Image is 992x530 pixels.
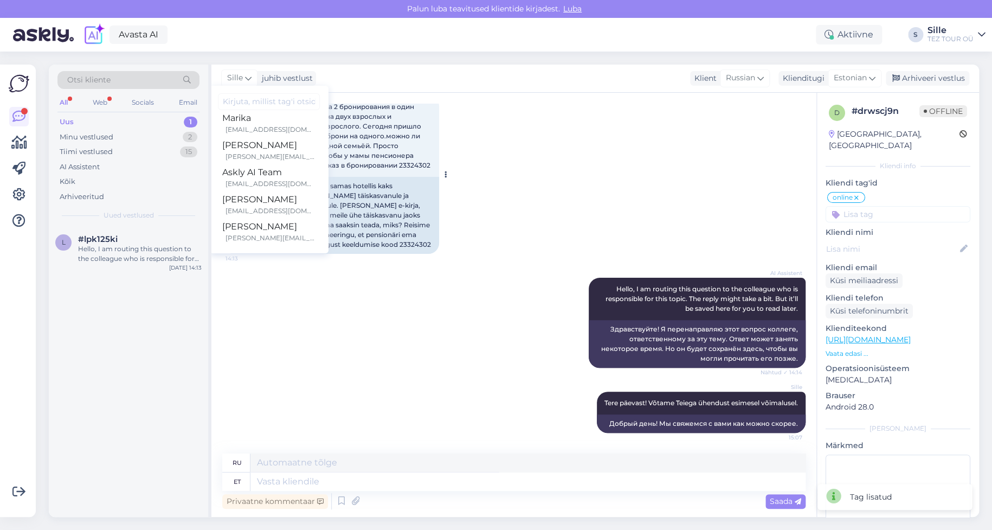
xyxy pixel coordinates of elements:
[826,292,970,304] p: Kliendi telefon
[130,95,156,110] div: Socials
[762,269,802,277] span: AI Assistent
[762,433,802,442] span: 15:07
[218,93,320,110] input: Kirjuta, millist tag'i otsid
[826,424,970,433] div: [PERSON_NAME]
[222,112,315,125] div: Marika
[826,440,970,451] p: Märkmed
[60,191,104,202] div: Arhiveeritud
[826,374,970,386] p: [MEDICAL_DATA]
[78,244,202,264] div: Hello, I am routing this question to the colleague who is responsible for this topic. The reply m...
[109,25,168,44] a: Avasta AI
[60,162,100,173] div: AI Assistent
[67,74,111,86] span: Otsi kliente
[826,363,970,374] p: Operatsioonisüsteem
[226,254,266,263] span: 14:13
[927,35,974,43] div: TEZ TOUR OÜ
[597,414,806,433] div: Добрый день! Мы свяжемся с вами как можно скорее.
[78,234,118,244] span: #lpk125ki
[183,132,197,143] div: 2
[826,304,913,318] div: Küsi telefoninumbrit
[209,110,328,137] a: Marika[EMAIL_ADDRESS][DOMAIN_NAME]
[257,73,313,84] div: juhib vestlust
[826,335,911,344] a: [URL][DOMAIN_NAME]
[826,206,970,222] input: Lisa tag
[222,139,315,152] div: [PERSON_NAME]
[222,494,328,509] div: Privaatne kommentaar
[82,23,105,46] img: explore-ai
[826,177,970,189] p: Kliendi tag'id
[826,243,958,255] input: Lisa nimi
[9,73,29,94] img: Askly Logo
[826,323,970,334] p: Klienditeekond
[833,194,853,201] span: online
[60,176,75,187] div: Kõik
[762,383,802,391] span: Sille
[589,320,806,368] div: Здравствуйте! Я перенаправляю этот вопрос коллеге, ответственному за эту тему. Ответ может занять...
[826,161,970,171] div: Kliendi info
[826,262,970,273] p: Kliendi email
[690,73,717,84] div: Klient
[57,95,70,110] div: All
[209,191,328,218] a: [PERSON_NAME][EMAIL_ADDRESS][DOMAIN_NAME]
[778,73,824,84] div: Klienditugi
[177,95,199,110] div: Email
[850,491,892,503] div: Tag lisatud
[169,264,202,272] div: [DATE] 14:13
[770,496,801,506] span: Saada
[927,26,974,35] div: Sille
[826,227,970,238] p: Kliendi nimi
[816,25,882,44] div: Aktiivne
[908,27,923,42] div: S
[829,129,959,151] div: [GEOGRAPHIC_DATA], [GEOGRAPHIC_DATA]
[234,472,241,491] div: et
[886,71,969,86] div: Arhiveeri vestlus
[226,125,315,135] div: [EMAIL_ADDRESS][DOMAIN_NAME]
[852,105,919,118] div: # drwscj9n
[230,103,430,169] span: Здравствуйте. Сделали вчера 2 бронирования в один отель. Одно бронирование на двух взрослых и реб...
[62,238,66,246] span: l
[60,117,74,127] div: Uus
[233,454,242,472] div: ru
[226,206,315,216] div: [EMAIL_ADDRESS][DOMAIN_NAME]
[226,179,315,189] div: [EMAIL_ADDRESS][DOMAIN_NAME]
[222,193,315,206] div: [PERSON_NAME]
[826,390,970,401] p: Brauser
[104,210,154,220] span: Uued vestlused
[834,72,867,84] span: Estonian
[560,4,585,14] span: Luba
[180,146,197,157] div: 15
[226,152,315,162] div: [PERSON_NAME][EMAIL_ADDRESS][DOMAIN_NAME]
[222,220,315,233] div: [PERSON_NAME]
[209,218,328,245] a: [PERSON_NAME][PERSON_NAME][EMAIL_ADDRESS][DOMAIN_NAME]
[184,117,197,127] div: 1
[91,95,109,110] div: Web
[222,177,439,254] div: Tere. [PERSON_NAME] tegime samas hotellis kaks broneeringut. Üks oli [PERSON_NAME] täiskasvanule ...
[761,368,802,376] span: Nähtud ✓ 14:14
[60,132,113,143] div: Minu vestlused
[209,164,328,191] a: Askly AI Team[EMAIL_ADDRESS][DOMAIN_NAME]
[826,273,903,288] div: Küsi meiliaadressi
[919,105,967,117] span: Offline
[209,137,328,164] a: [PERSON_NAME][PERSON_NAME][EMAIL_ADDRESS][DOMAIN_NAME]
[826,349,970,359] p: Vaata edasi ...
[226,233,315,243] div: [PERSON_NAME][EMAIL_ADDRESS][DOMAIN_NAME]
[826,401,970,413] p: Android 28.0
[927,26,985,43] a: SilleTEZ TOUR OÜ
[834,108,840,117] span: d
[222,166,315,179] div: Askly AI Team
[227,72,243,84] span: Sille
[726,72,755,84] span: Russian
[604,399,798,407] span: Tere päevast! Võtame Teiega ühendust esimesel võimalusel.
[60,146,113,157] div: Tiimi vestlused
[605,285,800,312] span: Hello, I am routing this question to the colleague who is responsible for this topic. The reply m...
